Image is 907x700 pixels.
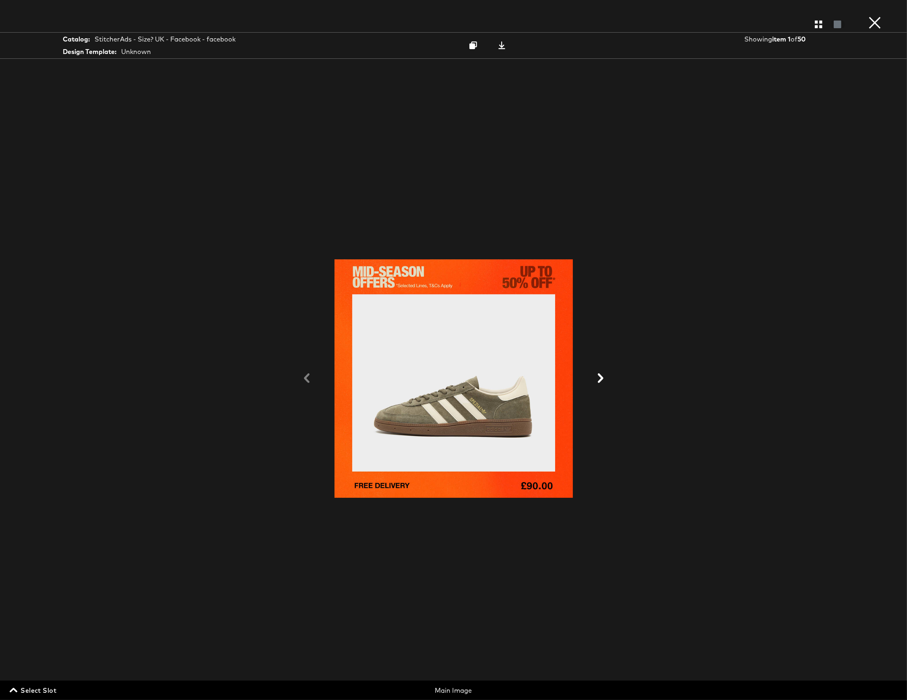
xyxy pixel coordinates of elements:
div: Unknown [121,47,151,56]
button: Select Slot [8,685,60,696]
strong: item 1 [772,35,791,43]
div: Main Image [307,686,600,695]
strong: 50 [797,35,806,43]
div: Showing of [744,35,831,44]
strong: Catalog: [63,35,90,44]
div: StitcherAds - Size? UK - Facebook - facebook [95,35,236,44]
strong: Design Template: [63,47,116,56]
span: Select Slot [11,685,56,696]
